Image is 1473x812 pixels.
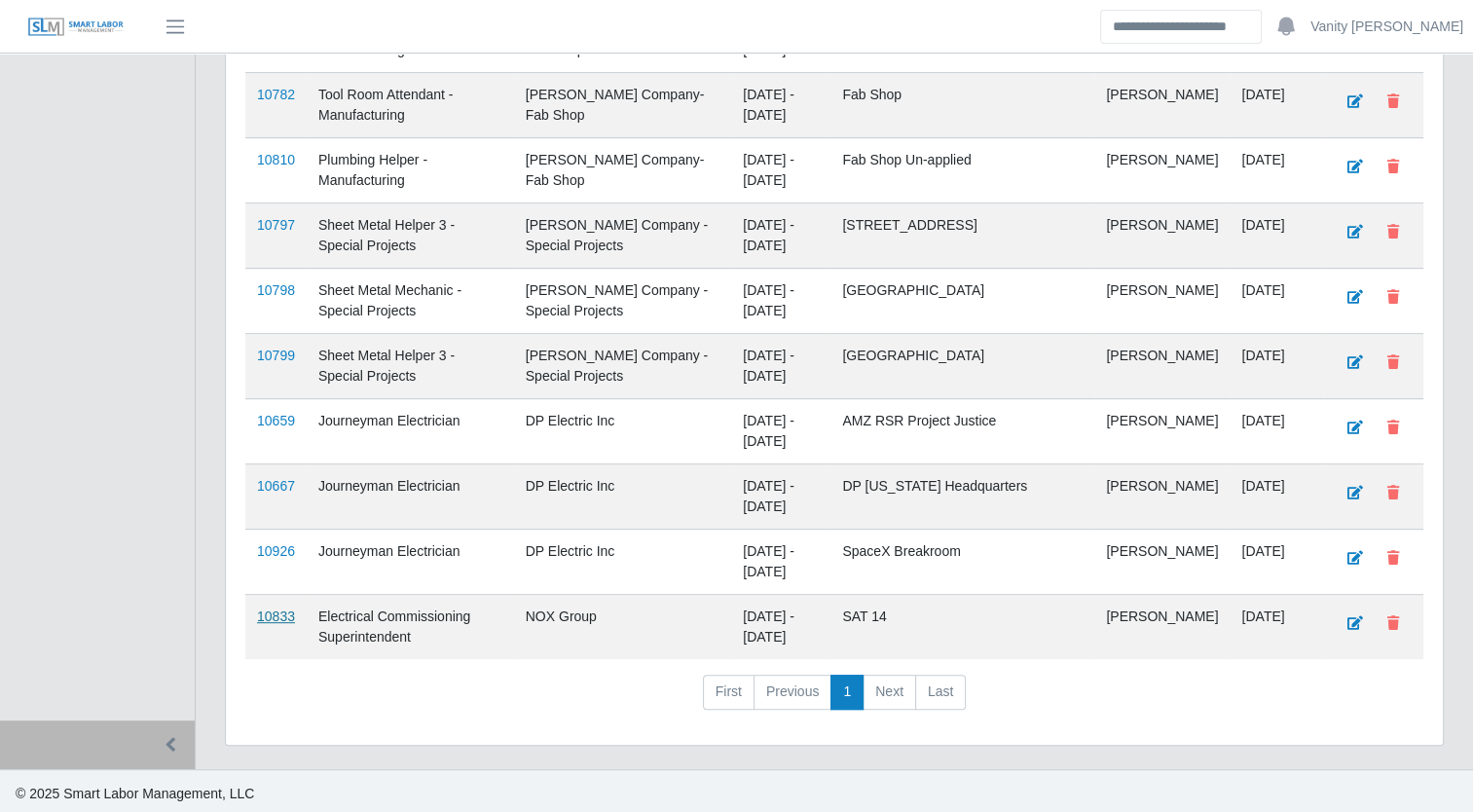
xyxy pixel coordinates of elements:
[1094,73,1230,138] td: [PERSON_NAME]
[245,675,1423,725] nav: pagination
[307,269,514,334] td: Sheet Metal Mechanic - Special Projects
[514,73,732,138] td: [PERSON_NAME] Company- Fab Shop
[830,203,1094,269] td: [STREET_ADDRESS]
[731,73,830,138] td: [DATE] - [DATE]
[514,464,732,530] td: DP Electric Inc
[514,138,732,203] td: [PERSON_NAME] Company- Fab Shop
[830,530,1094,595] td: SpaceX Breakroom
[731,399,830,464] td: [DATE] - [DATE]
[1094,138,1230,203] td: [PERSON_NAME]
[1094,269,1230,334] td: [PERSON_NAME]
[1094,334,1230,399] td: [PERSON_NAME]
[1230,73,1323,138] td: [DATE]
[830,73,1094,138] td: Fab Shop
[307,138,514,203] td: Plumbing Helper - Manufacturing
[257,609,295,624] a: 10833
[1094,203,1230,269] td: [PERSON_NAME]
[257,348,295,363] a: 10799
[1230,399,1323,464] td: [DATE]
[257,217,295,233] a: 10797
[257,152,295,167] a: 10810
[830,269,1094,334] td: [GEOGRAPHIC_DATA]
[1230,530,1323,595] td: [DATE]
[257,413,295,428] a: 10659
[1230,269,1323,334] td: [DATE]
[257,87,295,102] a: 10782
[731,203,830,269] td: [DATE] - [DATE]
[1094,399,1230,464] td: [PERSON_NAME]
[514,269,732,334] td: [PERSON_NAME] Company - Special Projects
[731,595,830,660] td: [DATE] - [DATE]
[830,334,1094,399] td: [GEOGRAPHIC_DATA]
[1100,10,1262,44] input: Search
[514,595,732,660] td: NOX Group
[830,399,1094,464] td: AMZ RSR Project Justice
[1094,464,1230,530] td: [PERSON_NAME]
[307,203,514,269] td: Sheet Metal Helper 3 - Special Projects
[307,73,514,138] td: Tool Room Attendant - Manufacturing
[830,464,1094,530] td: DP [US_STATE] Headquarters
[307,334,514,399] td: Sheet Metal Helper 3 - Special Projects
[1230,334,1323,399] td: [DATE]
[307,399,514,464] td: Journeyman Electrician
[1230,138,1323,203] td: [DATE]
[731,464,830,530] td: [DATE] - [DATE]
[1230,203,1323,269] td: [DATE]
[16,786,254,801] span: © 2025 Smart Labor Management, LLC
[1094,530,1230,595] td: [PERSON_NAME]
[731,269,830,334] td: [DATE] - [DATE]
[731,138,830,203] td: [DATE] - [DATE]
[27,17,125,38] img: SLM Logo
[307,530,514,595] td: Journeyman Electrician
[307,464,514,530] td: Journeyman Electrician
[514,334,732,399] td: [PERSON_NAME] Company - Special Projects
[830,595,1094,660] td: SAT 14
[1230,595,1323,660] td: [DATE]
[830,675,864,710] a: 1
[1310,17,1463,37] a: Vanity [PERSON_NAME]
[257,282,295,298] a: 10798
[514,203,732,269] td: [PERSON_NAME] Company - Special Projects
[731,530,830,595] td: [DATE] - [DATE]
[257,543,295,559] a: 10926
[1230,464,1323,530] td: [DATE]
[514,530,732,595] td: DP Electric Inc
[830,138,1094,203] td: Fab Shop Un-applied
[1094,595,1230,660] td: [PERSON_NAME]
[307,595,514,660] td: Electrical Commissioning Superintendent
[731,334,830,399] td: [DATE] - [DATE]
[257,478,295,494] a: 10667
[514,399,732,464] td: DP Electric Inc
